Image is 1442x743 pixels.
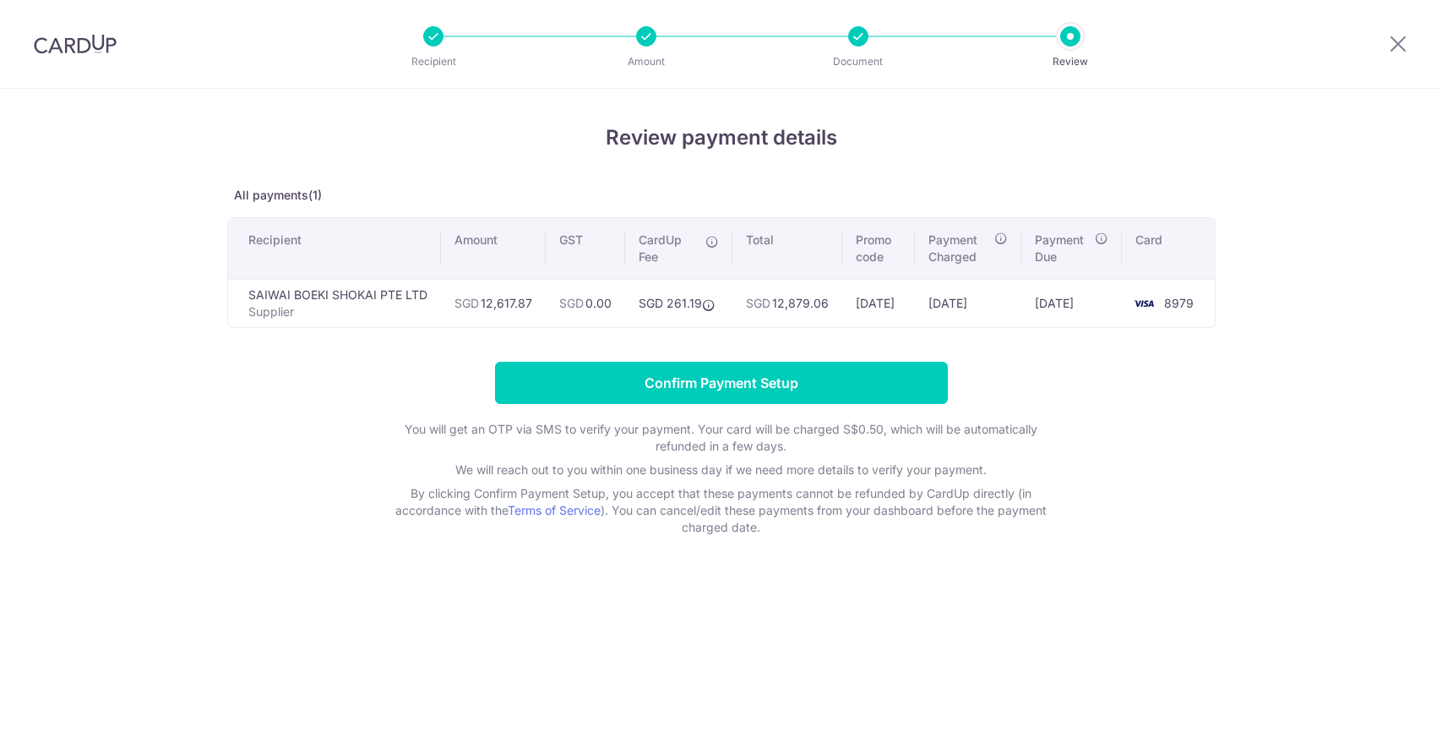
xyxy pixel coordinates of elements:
[441,218,546,279] th: Amount
[495,362,948,404] input: Confirm Payment Setup
[1035,232,1090,265] span: Payment Due
[842,279,915,327] td: [DATE]
[508,503,601,517] a: Terms of Service
[384,421,1059,455] p: You will get an OTP via SMS to verify your payment. Your card will be charged S$0.50, which will ...
[384,462,1059,478] p: We will reach out to you within one business day if we need more details to verify your payment.
[559,296,584,310] span: SGD
[915,279,1021,327] td: [DATE]
[371,53,496,70] p: Recipient
[546,279,625,327] td: 0.00
[228,218,441,279] th: Recipient
[228,279,441,327] td: SAIWAI BOEKI SHOKAI PTE LTD
[1127,293,1161,314] img: <span class="translation_missing" title="translation missing: en.account_steps.new_confirm_form.b...
[546,218,625,279] th: GST
[454,296,479,310] span: SGD
[1021,279,1122,327] td: [DATE]
[584,53,709,70] p: Amount
[639,232,698,265] span: CardUp Fee
[227,187,1216,204] p: All payments(1)
[1164,296,1194,310] span: 8979
[1122,218,1214,279] th: Card
[34,34,117,54] img: CardUp
[1008,53,1133,70] p: Review
[248,303,427,320] p: Supplier
[796,53,921,70] p: Document
[842,218,915,279] th: Promo code
[441,279,546,327] td: 12,617.87
[384,485,1059,536] p: By clicking Confirm Payment Setup, you accept that these payments cannot be refunded by CardUp di...
[732,218,842,279] th: Total
[746,296,770,310] span: SGD
[625,279,733,327] td: SGD 261.19
[732,279,842,327] td: 12,879.06
[227,123,1216,153] h4: Review payment details
[928,232,989,265] span: Payment Charged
